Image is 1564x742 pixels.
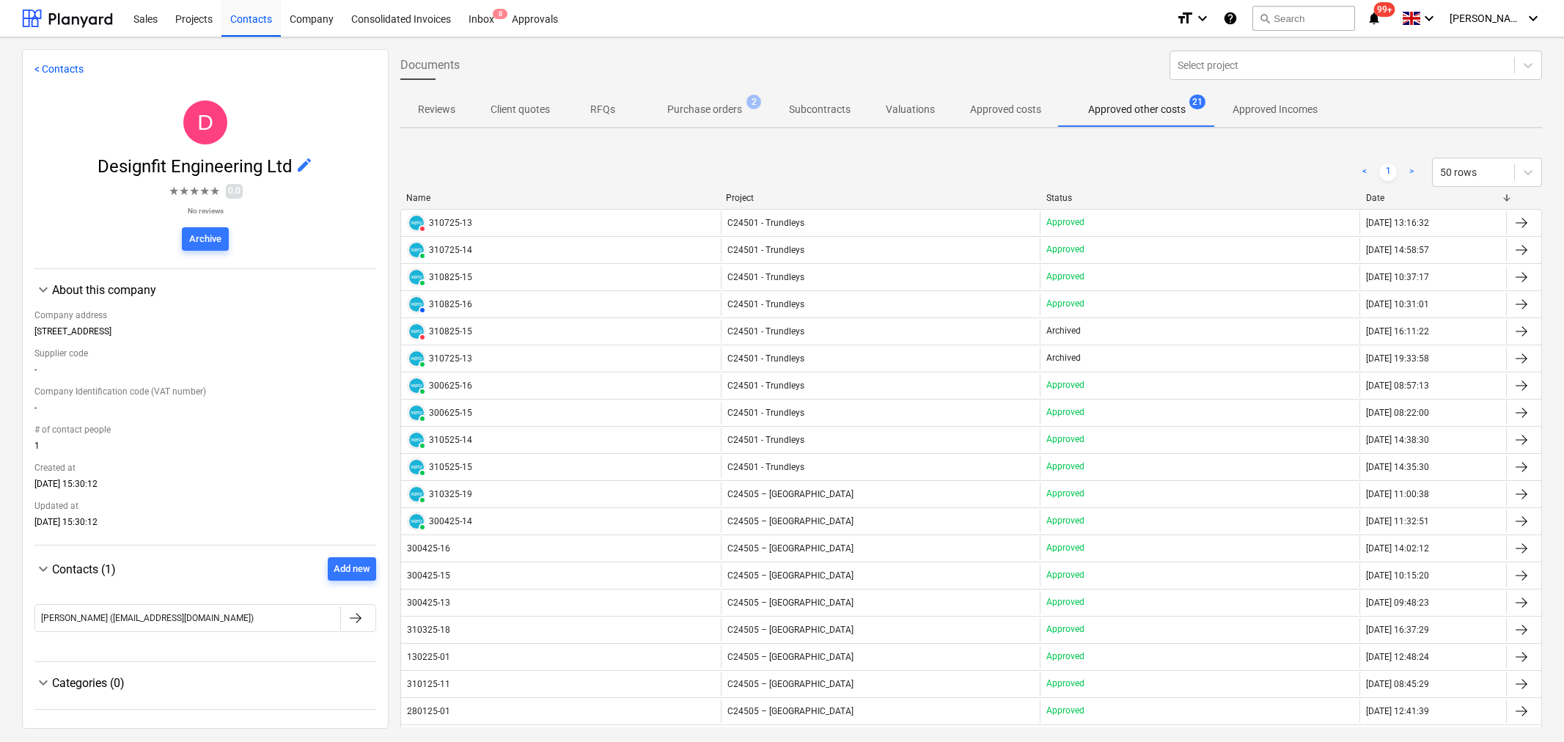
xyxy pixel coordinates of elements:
p: Reviews [418,102,455,117]
span: C24505 – Surrey Quays [727,625,853,635]
a: Page 1 is your current page [1379,164,1397,181]
i: Knowledge base [1223,10,1238,27]
span: edit [295,156,313,174]
div: 310525-14 [429,435,472,445]
span: C24505 – Surrey Quays [727,543,853,554]
p: Approved other costs [1088,102,1186,117]
div: Project [726,193,1034,203]
span: Contacts (1) [52,562,116,576]
div: Invoice has been synced with Xero and its status is currently PAID [407,485,426,504]
p: No reviews [169,206,243,216]
span: 21 [1189,95,1205,109]
div: [DATE] 16:37:29 [1366,625,1429,635]
div: About this company [34,298,376,533]
span: 0.0 [226,184,243,198]
span: C24501 - Trundleys [727,408,804,418]
span: 8 [493,9,507,19]
p: Approved [1046,515,1084,527]
button: Search [1252,6,1355,31]
div: [DATE] 14:58:57 [1366,245,1429,255]
span: C24505 – Surrey Quays [727,652,853,662]
div: 300625-15 [429,408,472,418]
p: RFQs [585,102,620,117]
img: xero.svg [409,216,424,230]
p: Approved [1046,216,1084,229]
img: xero.svg [409,460,424,474]
div: Invoice has been synced with Xero and its status is currently DELETED [407,322,426,341]
span: Designfit Engineering Ltd [98,156,295,177]
i: keyboard_arrow_down [1194,10,1211,27]
div: [DATE] 16:11:22 [1366,326,1429,337]
div: Categories (0) [52,676,376,690]
p: Client quotes [491,102,550,117]
div: Invoice has been synced with Xero and its status is currently DELETED [407,213,426,232]
span: C24505 – Surrey Quays [727,679,853,689]
i: notifications [1367,10,1381,27]
div: Invoice has been synced with Xero and its status is currently PAID [407,376,426,395]
p: Approved [1046,406,1084,419]
img: xero.svg [409,514,424,529]
div: Chat Widget [1491,672,1564,742]
div: Invoice has been synced with Xero and its status is currently PAID [407,268,426,287]
div: 130225-01 [407,652,450,662]
div: About this company [34,281,376,298]
div: Invoice has been synced with Xero and its status is currently PAID [407,430,426,449]
div: 300425-16 [407,543,450,554]
div: [DATE] 08:57:13 [1366,381,1429,391]
img: xero.svg [409,297,424,312]
div: 310325-18 [407,625,450,635]
p: Approved [1046,488,1084,500]
a: Next page [1403,164,1420,181]
div: Company Identification code (VAT number) [34,381,376,403]
div: Designfit [183,100,227,144]
img: xero.svg [409,324,424,339]
span: C24505 – Surrey Quays [727,706,853,716]
img: xero.svg [409,351,424,366]
span: ★ [179,183,189,200]
div: 1 [34,441,376,457]
div: [DATE] 11:00:38 [1366,489,1429,499]
div: # of contact people [34,419,376,441]
p: Approved [1046,379,1084,392]
p: Approved [1046,460,1084,473]
p: Subcontracts [789,102,851,117]
span: D [197,110,213,134]
div: Status [1046,193,1354,203]
p: Approved [1046,650,1084,663]
div: [DATE] 19:33:58 [1366,353,1429,364]
div: Invoice has been synced with Xero and its status is currently PAID [407,403,426,422]
p: Approved [1046,271,1084,283]
div: Archive [189,231,221,248]
div: Company address [34,304,376,326]
div: Contacts (1)Add new [34,581,376,650]
div: Updated at [34,495,376,517]
div: [DATE] 14:35:30 [1366,462,1429,472]
div: - [34,364,376,381]
div: [DATE] 09:48:23 [1366,598,1429,608]
a: < Contacts [34,63,84,75]
div: 310725-13 [429,353,472,364]
div: 310825-15 [429,272,472,282]
span: C24501 - Trundleys [727,272,804,282]
span: C24501 - Trundleys [727,299,804,309]
i: format_size [1176,10,1194,27]
span: keyboard_arrow_down [34,560,52,578]
div: [DATE] 08:22:00 [1366,408,1429,418]
p: Approved [1046,542,1084,554]
span: C24501 - Trundleys [727,353,804,364]
div: [DATE] 15:30:12 [34,517,376,533]
div: Categories (0) [34,691,376,697]
div: 300425-13 [407,598,450,608]
i: keyboard_arrow_down [1420,10,1438,27]
div: Contacts (1)Add new [34,557,376,581]
p: Approved [1046,298,1084,310]
span: [PERSON_NAME] [1450,12,1523,24]
div: 300425-14 [429,516,472,526]
div: 310125-11 [407,679,450,689]
div: 280125-01 [407,706,450,716]
img: xero.svg [409,405,424,420]
button: Add new [328,557,376,581]
span: keyboard_arrow_down [34,281,52,298]
img: xero.svg [409,433,424,447]
span: C24501 - Trundleys [727,435,804,445]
